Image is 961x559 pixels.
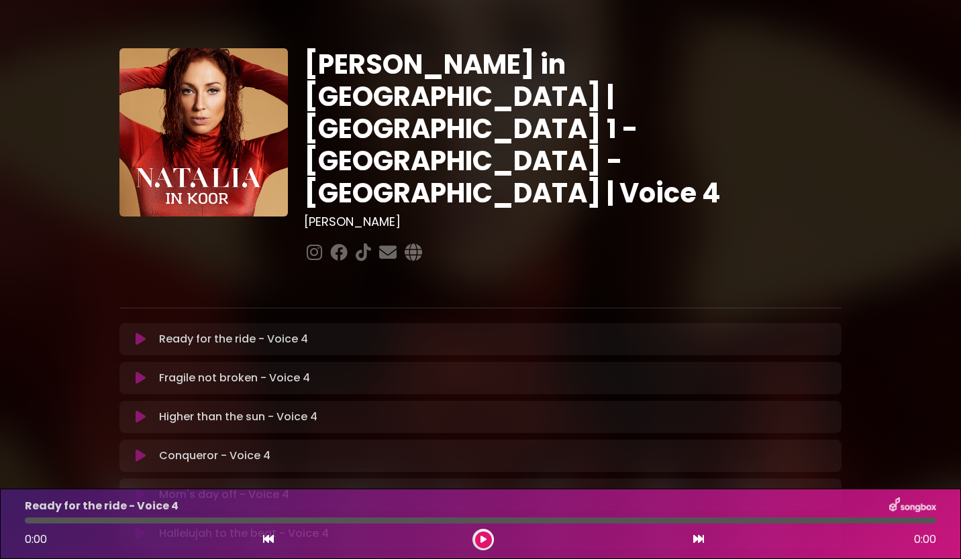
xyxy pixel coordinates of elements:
span: 0:00 [914,532,936,548]
p: Fragile not broken - Voice 4 [159,370,310,386]
p: Higher than the sun - Voice 4 [159,409,317,425]
img: songbox-logo-white.png [889,497,936,515]
p: Ready for the ride - Voice 4 [159,331,308,347]
img: YTVS25JmS9CLUqXqkEhs [119,48,288,216]
h3: [PERSON_NAME] [304,214,842,229]
h1: [PERSON_NAME] in [GEOGRAPHIC_DATA] | [GEOGRAPHIC_DATA] 1 - [GEOGRAPHIC_DATA] - [GEOGRAPHIC_DATA] ... [304,48,842,209]
p: Ready for the ride - Voice 4 [25,498,179,514]
p: Conqueror - Voice 4 [159,448,270,464]
span: 0:00 [25,532,47,547]
p: Mom's day off - Voice 4 [159,487,289,503]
